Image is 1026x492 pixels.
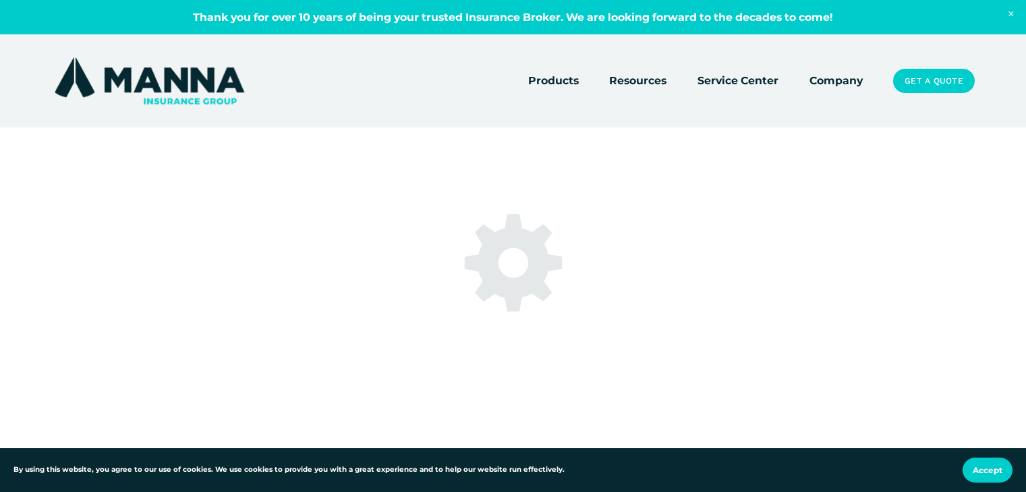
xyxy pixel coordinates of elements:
[13,464,565,476] p: By using this website, you agree to our use of cookies. We use cookies to provide you with a grea...
[963,458,1013,483] button: Accept
[528,72,579,89] span: Products
[973,465,1002,475] span: Accept
[609,71,666,90] a: folder dropdown
[51,55,248,107] img: Manna Insurance Group
[809,71,863,90] a: Company
[609,72,666,89] span: Resources
[893,69,975,93] a: Get a Quote
[528,71,579,90] a: folder dropdown
[697,71,778,90] a: Service Center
